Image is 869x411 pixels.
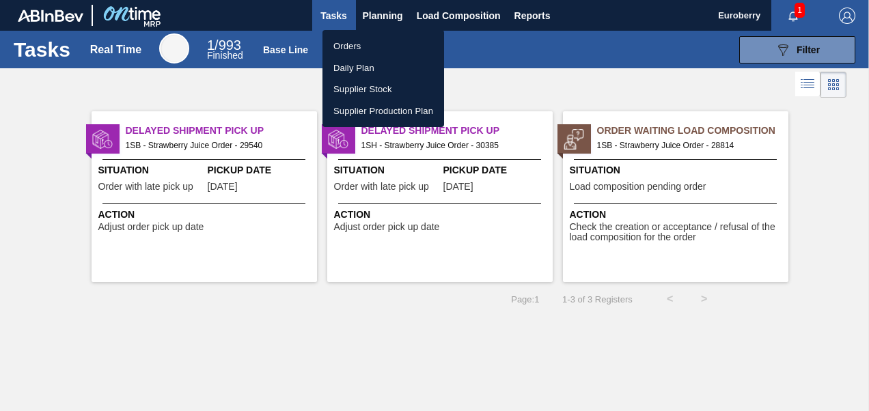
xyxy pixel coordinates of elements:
[322,79,444,100] a: Supplier Stock
[322,100,444,122] a: Supplier Production Plan
[322,36,444,57] a: Orders
[322,57,444,79] a: Daily Plan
